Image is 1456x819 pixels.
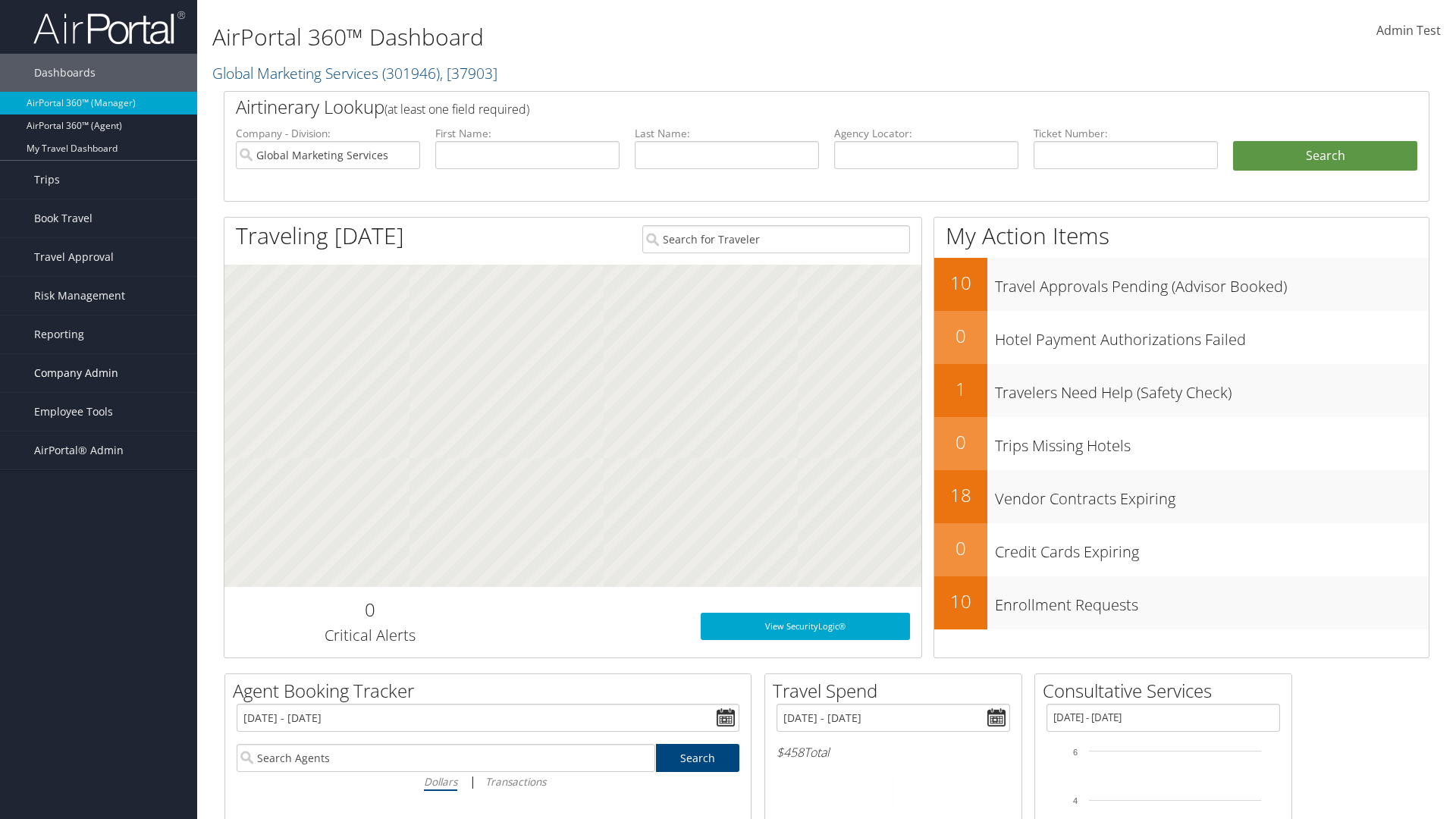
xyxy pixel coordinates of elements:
[777,744,804,761] span: $458
[212,21,1031,53] h1: AirPortal 360™ Dashboard
[995,322,1429,350] h3: Hotel Payment Authorizations Failed
[34,393,113,431] span: Employee Tools
[635,126,819,141] label: Last Name:
[1376,22,1441,39] span: Admin Test
[34,315,84,353] span: Reporting
[34,199,93,237] span: Book Travel
[934,429,987,455] h2: 0
[236,625,504,646] h3: Critical Alerts
[1043,678,1291,704] h2: Consultative Services
[934,417,1429,470] a: 0Trips Missing Hotels
[995,268,1429,297] h3: Travel Approvals Pending (Advisor Booked)
[34,54,96,92] span: Dashboards
[34,354,118,392] span: Company Admin
[1376,8,1441,55] a: Admin Test
[1034,126,1218,141] label: Ticket Number:
[237,744,655,772] input: Search Agents
[236,94,1317,120] h2: Airtinerary Lookup
[435,126,620,141] label: First Name:
[934,470,1429,523] a: 18Vendor Contracts Expiring
[1073,748,1078,757] tspan: 6
[236,220,404,252] h1: Traveling [DATE]
[233,678,751,704] h2: Agent Booking Tracker
[485,774,546,789] i: Transactions
[834,126,1018,141] label: Agency Locator:
[934,270,987,296] h2: 10
[995,587,1429,616] h3: Enrollment Requests
[934,364,1429,417] a: 1Travelers Need Help (Safety Check)
[1073,796,1078,805] tspan: 4
[777,744,1010,761] h6: Total
[1233,141,1417,171] button: Search
[424,774,457,789] i: Dollars
[934,376,987,402] h2: 1
[995,481,1429,510] h3: Vendor Contracts Expiring
[995,375,1429,403] h3: Travelers Need Help (Safety Check)
[934,311,1429,364] a: 0Hotel Payment Authorizations Failed
[934,523,1429,576] a: 0Credit Cards Expiring
[34,238,114,276] span: Travel Approval
[33,10,185,45] img: airportal-logo.png
[701,613,910,640] a: View SecurityLogic®
[34,161,60,199] span: Trips
[773,678,1021,704] h2: Travel Spend
[656,744,740,772] a: Search
[236,597,504,623] h2: 0
[934,220,1429,252] h1: My Action Items
[934,588,987,614] h2: 10
[384,101,529,118] span: (at least one field required)
[934,576,1429,629] a: 10Enrollment Requests
[34,277,125,315] span: Risk Management
[934,323,987,349] h2: 0
[995,428,1429,457] h3: Trips Missing Hotels
[995,534,1429,563] h3: Credit Cards Expiring
[236,126,420,141] label: Company - Division:
[382,63,440,83] span: ( 301946 )
[934,258,1429,311] a: 10Travel Approvals Pending (Advisor Booked)
[440,63,497,83] span: , [ 37903 ]
[34,431,124,469] span: AirPortal® Admin
[934,535,987,561] h2: 0
[212,63,497,83] a: Global Marketing Services
[934,482,987,508] h2: 18
[642,225,910,253] input: Search for Traveler
[237,772,739,791] div: |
